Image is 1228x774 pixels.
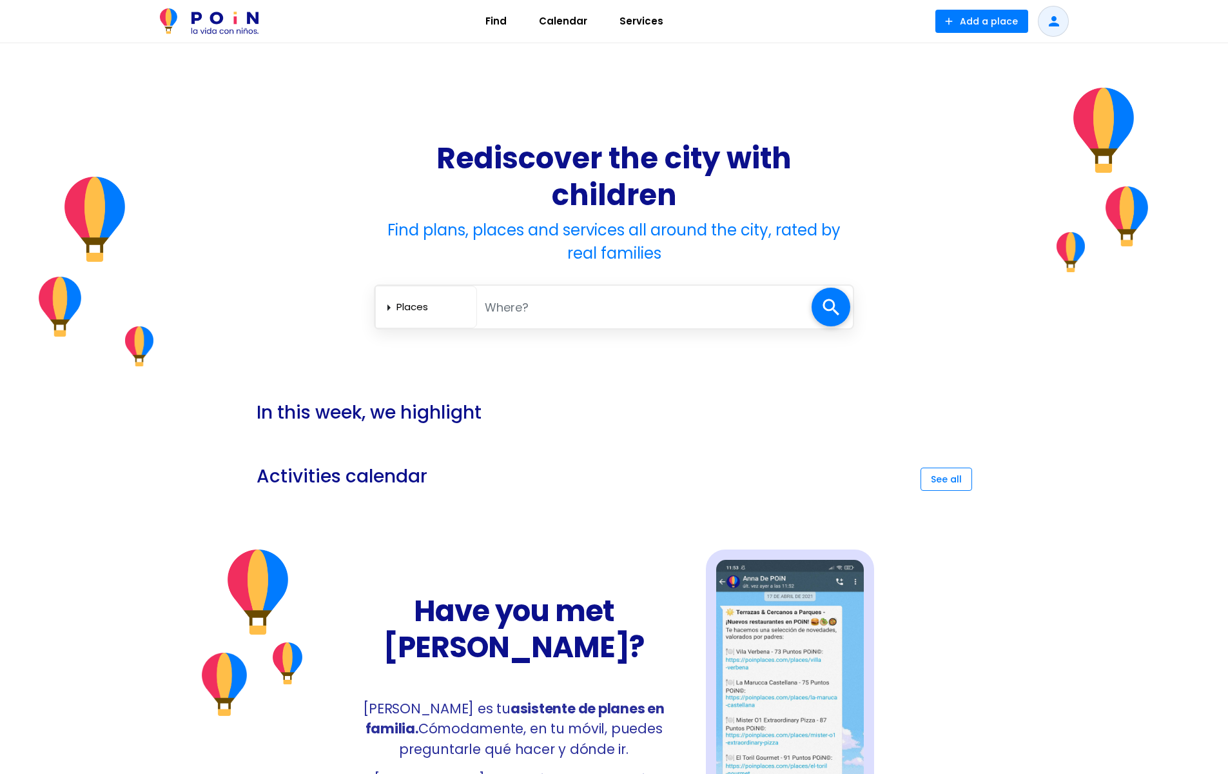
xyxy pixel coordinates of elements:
[374,140,854,213] h1: Rediscover the city with children
[921,468,972,491] button: See all
[396,297,471,318] select: arrow_right
[523,6,603,37] a: Calendar
[365,699,665,739] span: asistente de planes en familia.
[160,8,258,34] img: POiN
[469,6,523,37] a: Find
[257,460,427,493] h2: Activities calendar
[374,219,854,265] h4: Find plans, places and services all around the city, rated by real families
[533,11,593,32] span: Calendar
[614,11,669,32] span: Services
[257,396,482,429] h2: In this week, we highlight
[355,699,674,760] p: [PERSON_NAME] es tu Cómodamente, en tu móvil, puedes preguntarle qué hacer y dónde ir.
[603,6,679,37] a: Services
[480,11,512,32] span: Find
[381,300,396,315] span: arrow_right
[477,294,812,321] input: Where?
[935,10,1028,33] button: Add a place
[355,593,674,666] h2: Have you met [PERSON_NAME]?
